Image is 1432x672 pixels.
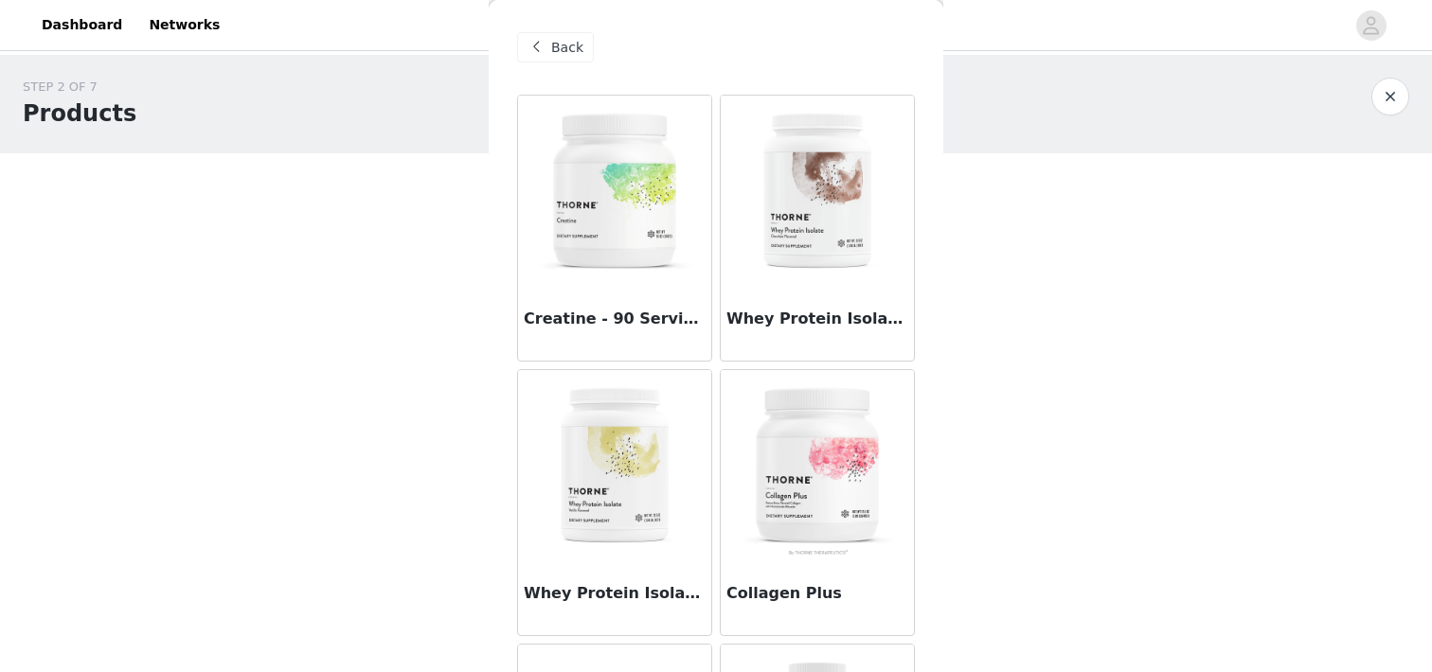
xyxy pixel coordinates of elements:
span: Back [551,38,583,58]
a: Networks [137,4,231,46]
h3: Whey Protein Isolate - Chocolate [726,308,908,330]
img: Creatine - 90 Servings [520,96,709,285]
img: Collagen Plus [723,370,912,559]
img: Whey Protein Isolate - Vanilla [520,370,709,559]
h3: Whey Protein Isolate - Vanilla [524,582,706,605]
h1: Products [23,97,136,131]
div: avatar [1362,10,1380,41]
div: STEP 2 OF 7 [23,78,136,97]
img: Whey Protein Isolate - Chocolate [723,96,912,285]
h3: Collagen Plus [726,582,908,605]
h3: Creatine - 90 Servings [524,308,706,330]
a: Dashboard [30,4,134,46]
